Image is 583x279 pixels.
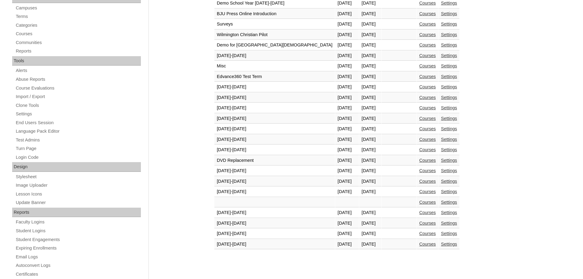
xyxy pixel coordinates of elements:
[441,105,457,110] a: Settings
[15,39,141,46] a: Communities
[15,110,141,118] a: Settings
[441,137,457,142] a: Settings
[15,93,141,100] a: Import / Export
[359,61,381,71] td: [DATE]
[359,187,381,197] td: [DATE]
[15,102,141,109] a: Clone Tools
[335,114,359,124] td: [DATE]
[419,63,436,68] a: Courses
[359,103,381,113] td: [DATE]
[419,95,436,100] a: Courses
[359,93,381,103] td: [DATE]
[441,22,457,26] a: Settings
[214,51,335,61] td: [DATE]-[DATE]
[441,231,457,236] a: Settings
[335,82,359,92] td: [DATE]
[335,187,359,197] td: [DATE]
[441,53,457,58] a: Settings
[441,189,457,194] a: Settings
[441,158,457,163] a: Settings
[214,61,335,71] td: Misc
[419,53,436,58] a: Courses
[335,93,359,103] td: [DATE]
[441,11,457,16] a: Settings
[441,126,457,131] a: Settings
[214,229,335,239] td: [DATE]-[DATE]
[214,30,335,40] td: Wilmington Christian Pilot
[419,242,436,247] a: Courses
[335,72,359,82] td: [DATE]
[214,218,335,229] td: [DATE]-[DATE]
[441,1,457,5] a: Settings
[419,137,436,142] a: Courses
[15,22,141,29] a: Categories
[15,67,141,74] a: Alerts
[214,208,335,218] td: [DATE]-[DATE]
[335,9,359,19] td: [DATE]
[359,145,381,155] td: [DATE]
[214,134,335,145] td: [DATE]-[DATE]
[15,227,141,235] a: Student Logins
[441,63,457,68] a: Settings
[214,176,335,187] td: [DATE]-[DATE]
[359,72,381,82] td: [DATE]
[15,128,141,135] a: Language Pack Editor
[214,93,335,103] td: [DATE]-[DATE]
[15,119,141,127] a: End Users Session
[419,221,436,226] a: Courses
[419,210,436,215] a: Courses
[419,32,436,37] a: Courses
[335,166,359,176] td: [DATE]
[419,231,436,236] a: Courses
[335,218,359,229] td: [DATE]
[359,134,381,145] td: [DATE]
[15,145,141,152] a: Turn Page
[335,229,359,239] td: [DATE]
[441,210,457,215] a: Settings
[335,239,359,250] td: [DATE]
[441,147,457,152] a: Settings
[441,43,457,47] a: Settings
[12,56,141,66] div: Tools
[15,244,141,252] a: Expiring Enrollments
[15,253,141,261] a: Email Logs
[359,40,381,50] td: [DATE]
[15,4,141,12] a: Campuses
[15,173,141,181] a: Stylesheet
[12,208,141,217] div: Reports
[214,187,335,197] td: [DATE]-[DATE]
[335,134,359,145] td: [DATE]
[214,103,335,113] td: [DATE]-[DATE]
[335,155,359,166] td: [DATE]
[15,270,141,278] a: Certificates
[15,136,141,144] a: Test Admins
[15,154,141,161] a: Login Code
[214,114,335,124] td: [DATE]-[DATE]
[419,74,436,79] a: Courses
[15,30,141,38] a: Courses
[15,218,141,226] a: Faculty Logins
[359,82,381,92] td: [DATE]
[335,51,359,61] td: [DATE]
[419,43,436,47] a: Courses
[441,168,457,173] a: Settings
[359,114,381,124] td: [DATE]
[214,145,335,155] td: [DATE]-[DATE]
[214,239,335,250] td: [DATE]-[DATE]
[214,124,335,134] td: [DATE]-[DATE]
[359,19,381,29] td: [DATE]
[15,199,141,206] a: Update Banner
[419,168,436,173] a: Courses
[419,189,436,194] a: Courses
[335,176,359,187] td: [DATE]
[359,166,381,176] td: [DATE]
[335,208,359,218] td: [DATE]
[15,262,141,269] a: Autoconvert Logs
[419,200,436,205] a: Courses
[419,11,436,16] a: Courses
[335,145,359,155] td: [DATE]
[15,76,141,83] a: Abuse Reports
[335,103,359,113] td: [DATE]
[214,155,335,166] td: DVD Replacement
[359,155,381,166] td: [DATE]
